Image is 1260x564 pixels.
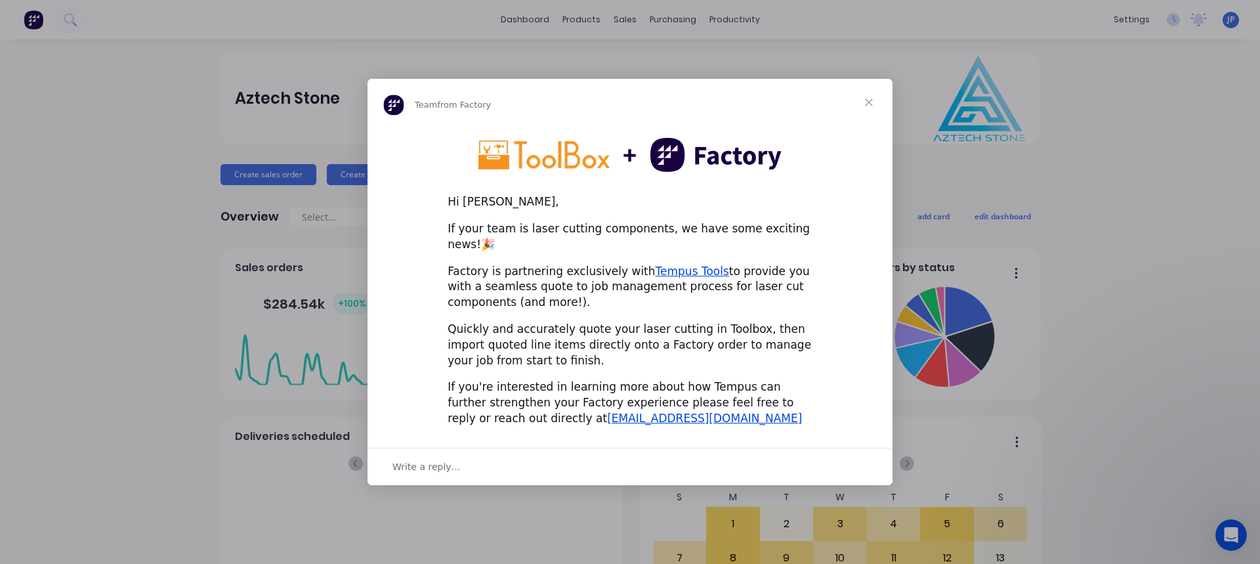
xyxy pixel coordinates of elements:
[383,95,404,116] img: Profile image for Team
[845,79,892,126] span: Close
[656,265,729,278] a: Tempus Tools
[448,322,812,368] div: Quickly and accurately quote your laser cutting in Toolbox, then import quoted line items directl...
[448,264,812,311] div: Factory is partnering exclusively with to provide you with a seamless quote to job management pro...
[437,100,491,110] span: from Factory
[448,194,812,210] div: Hi [PERSON_NAME],
[415,100,437,110] span: Team
[448,221,812,253] div: If your team is laser cutting components, we have some exciting news!🎉
[607,412,802,425] a: [EMAIL_ADDRESS][DOMAIN_NAME]
[392,458,461,475] span: Write a reply…
[367,448,892,485] div: Open conversation and reply
[448,380,812,426] div: If you're interested in learning more about how Tempus can further strengthen your Factory experi...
